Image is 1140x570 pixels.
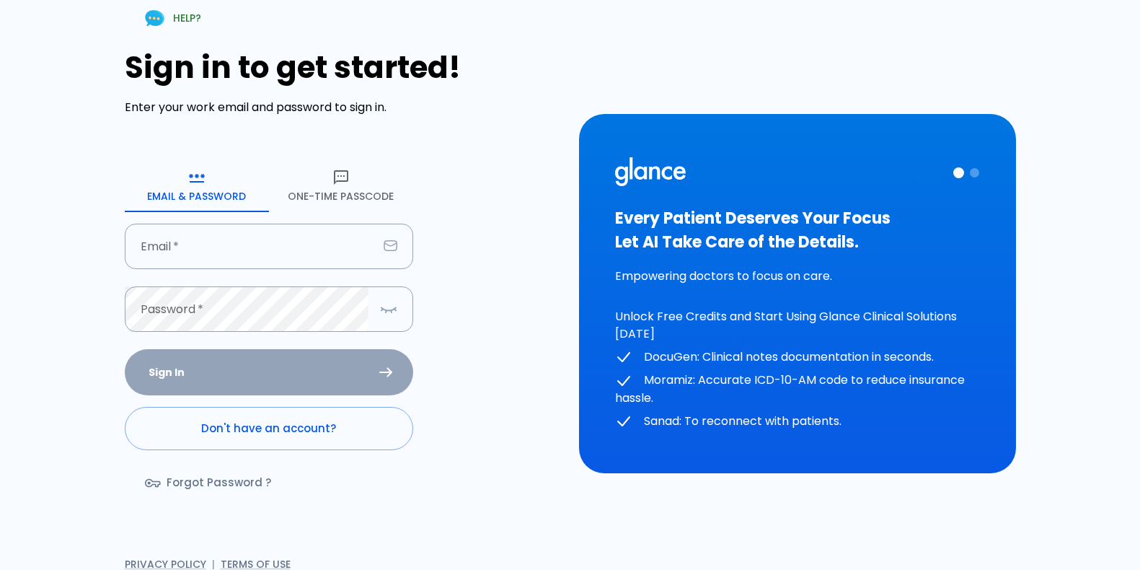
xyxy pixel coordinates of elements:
[125,462,294,504] a: Forgot Password ?
[615,413,980,431] p: Sanad: To reconnect with patients.
[125,99,562,116] p: Enter your work email and password to sign in.
[125,224,378,269] input: dr.ahmed@clinic.com
[615,372,980,407] p: Moramiz: Accurate ICD-10-AM code to reduce insurance hassle.
[269,160,413,212] button: One-Time Passcode
[125,160,269,212] button: Email & Password
[615,348,980,367] p: DocuGen: Clinical notes documentation in seconds.
[125,50,562,85] h1: Sign in to get started!
[615,308,980,343] p: Unlock Free Credits and Start Using Glance Clinical Solutions [DATE]
[142,6,167,31] img: Chat Support
[125,407,413,450] a: Don't have an account?
[615,206,980,254] h3: Every Patient Deserves Your Focus Let AI Take Care of the Details.
[615,268,980,285] p: Empowering doctors to focus on care.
